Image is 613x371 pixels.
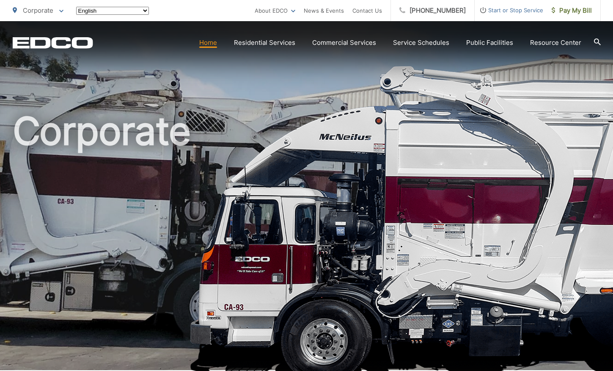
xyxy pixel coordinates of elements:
[466,38,513,48] a: Public Facilities
[552,5,592,16] span: Pay My Bill
[76,7,149,15] select: Select a language
[312,38,376,48] a: Commercial Services
[255,5,295,16] a: About EDCO
[199,38,217,48] a: Home
[352,5,382,16] a: Contact Us
[13,37,93,49] a: EDCD logo. Return to the homepage.
[304,5,344,16] a: News & Events
[393,38,449,48] a: Service Schedules
[23,6,53,14] span: Corporate
[234,38,295,48] a: Residential Services
[530,38,581,48] a: Resource Center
